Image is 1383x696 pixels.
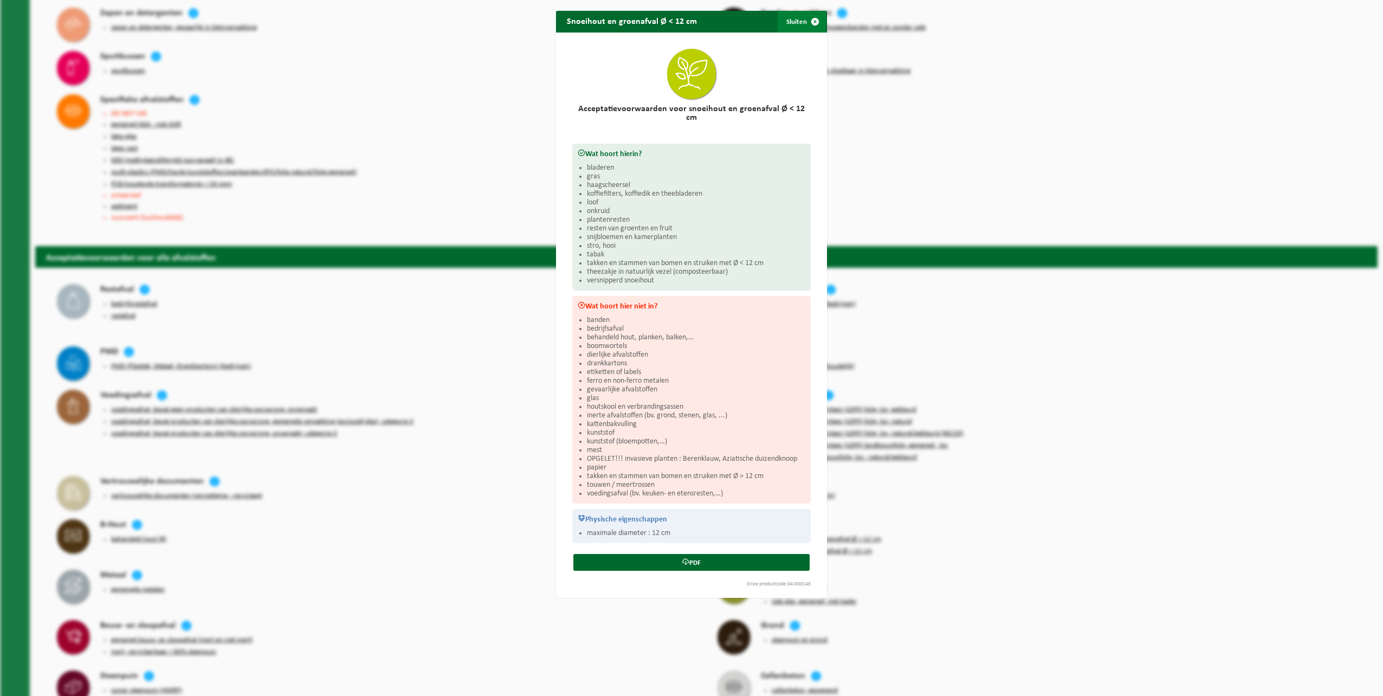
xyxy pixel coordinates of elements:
li: drankkartons [587,359,805,368]
li: bladeren [587,164,805,172]
li: papier [587,463,805,472]
li: bedrijfsafval [587,325,805,333]
li: resten van groenten en fruit [587,224,805,233]
li: banden [587,316,805,325]
h3: Wat hoort hier niet in? [578,301,805,311]
li: mest [587,446,805,455]
li: OPGELET!!! invasieve planten : Berenklauw, Aziatische duizendknoop [587,455,805,463]
li: gevaarlijke afvalstoffen [587,385,805,394]
li: onkruid [587,207,805,216]
li: takken en stammen van bomen en struiken met Ø < 12 cm [587,259,805,268]
li: ferro en non-ferro metalen [587,377,805,385]
li: houtskool en verbrandingsassen [587,403,805,411]
li: plantenresten [587,216,805,224]
li: gras [587,172,805,181]
h3: Wat hoort hierin? [578,149,805,158]
li: touwen / meertrossen [587,481,805,489]
li: dierlijke afvalstoffen [587,351,805,359]
li: voedingsafval (bv. keuken- en etensresten,…) [587,489,805,498]
li: boomwortels [587,342,805,351]
li: glas [587,394,805,403]
li: maximale diameter : 12 cm [587,529,805,538]
li: snijbloemen en kamerplanten [587,233,805,242]
li: inerte afvalstoffen (bv. grond, stenen, glas, ...) [587,411,805,420]
li: haagscheersel [587,181,805,190]
h2: Acceptatievoorwaarden voor snoeihout en groenafval Ø < 12 cm [572,105,811,122]
li: theezakje in natuurlijk vezel (composteerbaar) [587,268,805,276]
li: tabak [587,250,805,259]
h2: Snoeihout en groenafval Ø < 12 cm [556,11,708,31]
div: Onze productcode:04-000146 [567,582,816,587]
li: behandeld hout, planken, balken,… [587,333,805,342]
li: koffiefilters, koffiedik en theebladeren [587,190,805,198]
li: kunststof [587,429,805,437]
li: etiketten of labels [587,368,805,377]
li: kattenbakvulling [587,420,805,429]
li: versnipperd snoeihout [587,276,805,285]
li: stro, hooi [587,242,805,250]
li: takken en stammen van bomen en struiken met Ø > 12 cm [587,472,805,481]
a: PDF [573,554,810,571]
li: kunststof (bloempotten,…) [587,437,805,446]
li: loof [587,198,805,207]
h3: Physische eigenschappen [578,514,805,524]
button: Sluiten [778,11,826,33]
